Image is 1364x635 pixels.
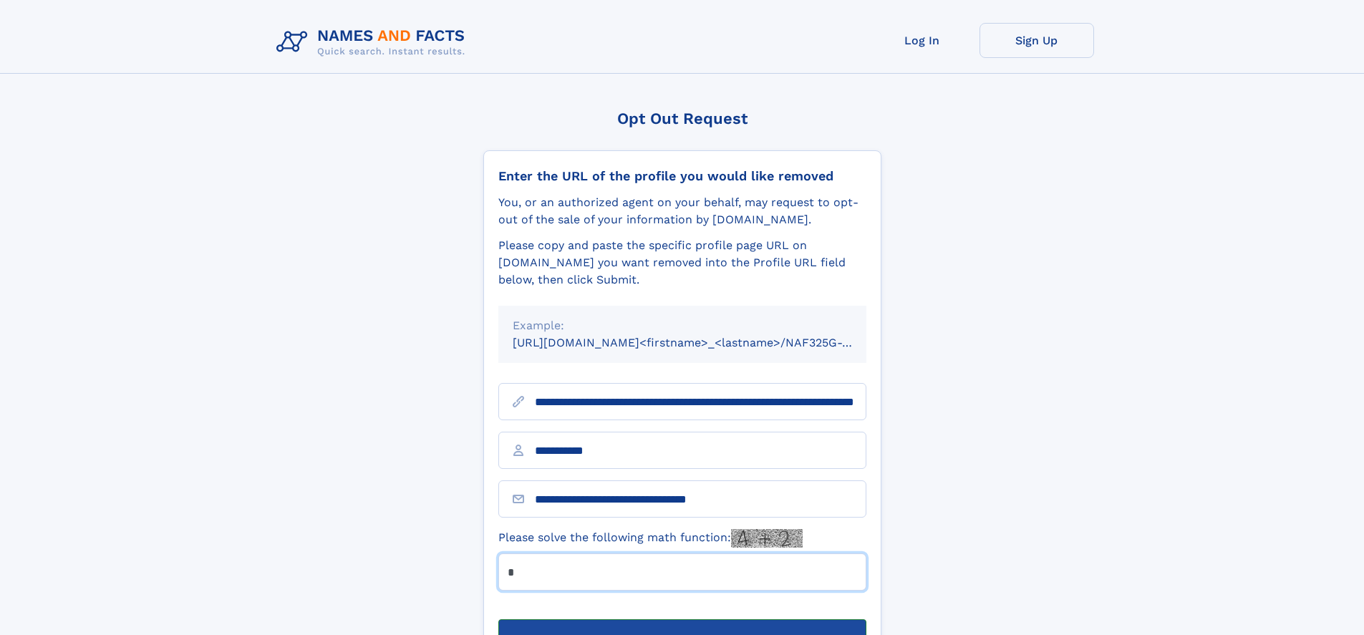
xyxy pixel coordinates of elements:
[513,336,894,349] small: [URL][DOMAIN_NAME]<firstname>_<lastname>/NAF325G-xxxxxxxx
[513,317,852,334] div: Example:
[498,237,866,289] div: Please copy and paste the specific profile page URL on [DOMAIN_NAME] you want removed into the Pr...
[498,168,866,184] div: Enter the URL of the profile you would like removed
[980,23,1094,58] a: Sign Up
[865,23,980,58] a: Log In
[271,23,477,62] img: Logo Names and Facts
[498,529,803,548] label: Please solve the following math function:
[498,194,866,228] div: You, or an authorized agent on your behalf, may request to opt-out of the sale of your informatio...
[483,110,881,127] div: Opt Out Request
